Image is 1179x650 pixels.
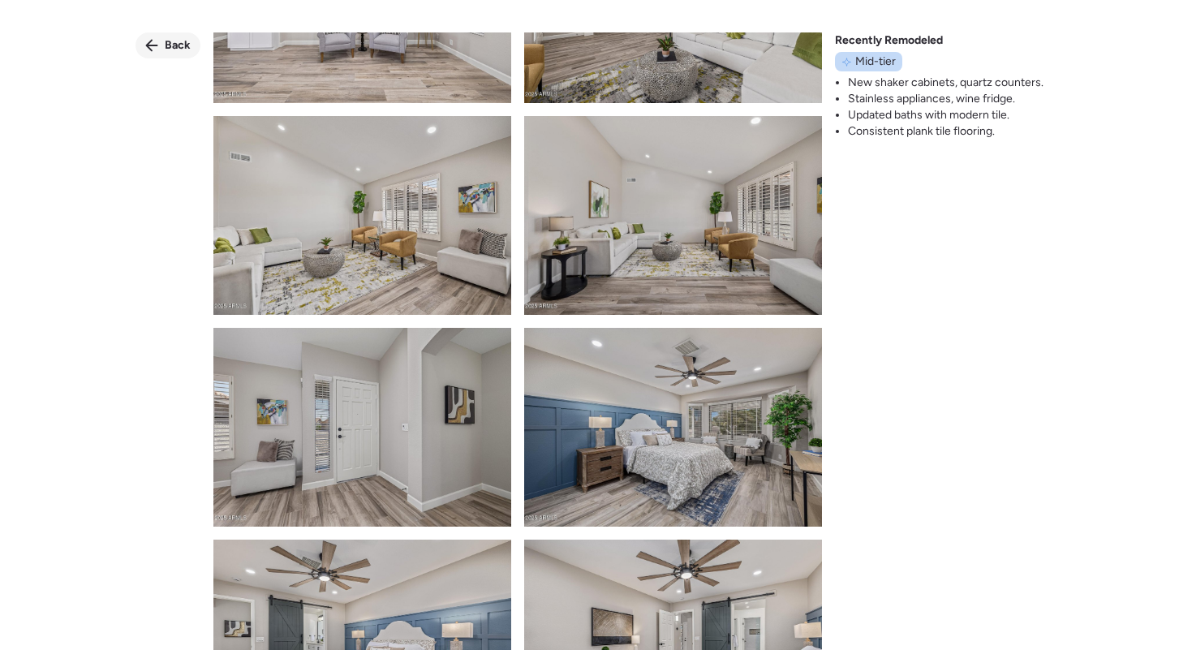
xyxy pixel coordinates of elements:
img: product [524,116,822,315]
li: Consistent plank tile flooring. [848,123,1043,140]
li: New shaker cabinets, quartz counters. [848,75,1043,91]
span: Back [165,37,191,54]
span: Mid-tier [855,54,896,70]
img: product [213,116,511,315]
li: Updated baths with modern tile. [848,107,1043,123]
img: product [524,328,822,527]
img: product [213,328,511,527]
span: Recently Remodeled [835,32,943,49]
li: Stainless appliances, wine fridge. [848,91,1043,107]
